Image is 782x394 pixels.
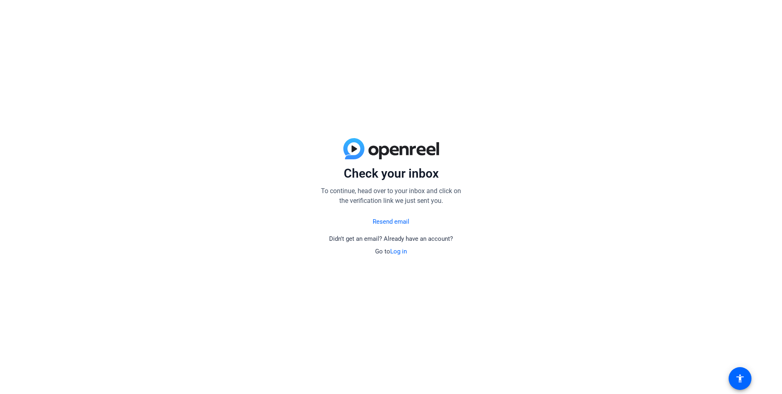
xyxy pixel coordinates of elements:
[318,166,464,181] p: Check your inbox
[373,217,409,227] a: Resend email
[318,186,464,206] p: To continue, head over to your inbox and click on the verification link we just sent you.
[375,248,407,255] span: Go to
[735,374,745,383] mat-icon: accessibility
[329,235,453,242] span: Didn't get an email? Already have an account?
[343,138,439,159] img: blue-gradient.svg
[390,248,407,255] a: Log in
